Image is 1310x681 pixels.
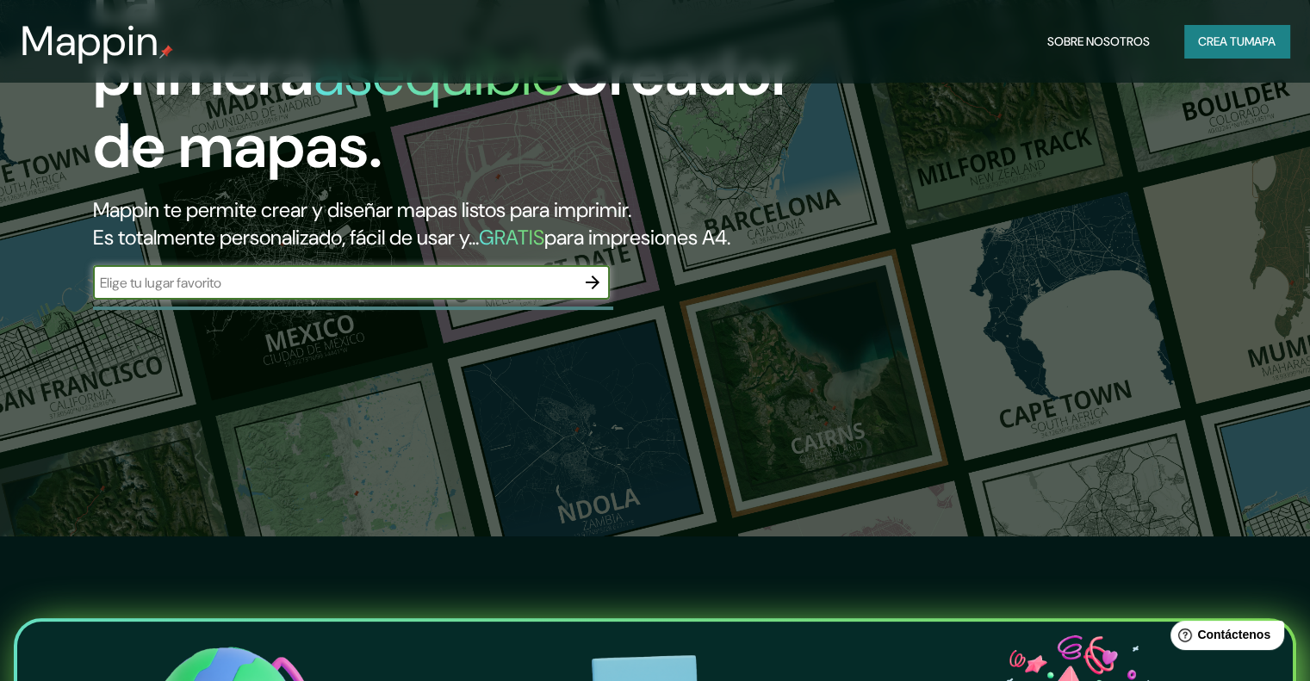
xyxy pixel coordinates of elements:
iframe: Lanzador de widgets de ayuda [1157,614,1291,662]
img: pin de mapeo [159,45,173,59]
font: Crea tu [1198,34,1245,49]
font: Es totalmente personalizado, fácil de usar y... [93,224,479,251]
font: Mappin te permite crear y diseñar mapas listos para imprimir. [93,196,631,223]
input: Elige tu lugar favorito [93,273,575,293]
button: Crea tumapa [1184,25,1289,58]
font: mapa [1245,34,1276,49]
font: Mappin [21,14,159,68]
font: GRATIS [479,224,544,251]
font: Creador de mapas. [93,34,794,186]
button: Sobre nosotros [1040,25,1157,58]
font: para impresiones A4. [544,224,730,251]
font: Sobre nosotros [1047,34,1150,49]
